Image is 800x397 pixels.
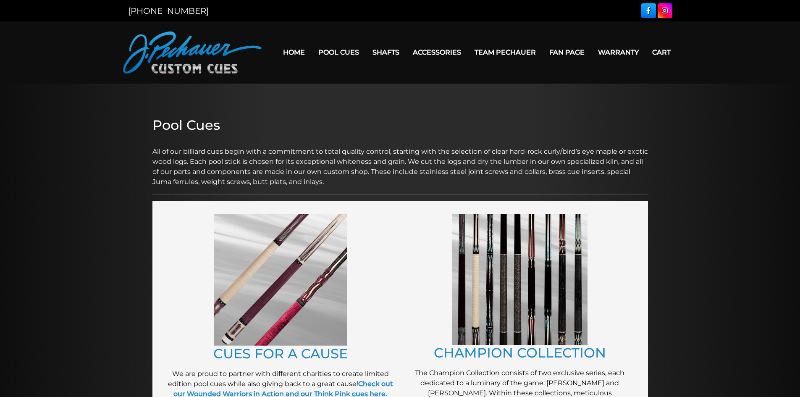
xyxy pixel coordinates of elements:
a: Team Pechauer [468,42,543,63]
a: Accessories [406,42,468,63]
a: [PHONE_NUMBER] [128,6,209,16]
p: All of our billiard cues begin with a commitment to total quality control, starting with the sele... [152,137,648,187]
a: Home [276,42,312,63]
img: Pechauer Custom Cues [123,32,262,74]
a: Shafts [366,42,406,63]
a: CHAMPION COLLECTION [434,344,606,361]
a: Fan Page [543,42,591,63]
a: Warranty [591,42,645,63]
a: Pool Cues [312,42,366,63]
a: CUES FOR A CAUSE [213,345,348,362]
a: Cart [645,42,677,63]
h2: Pool Cues [152,117,648,133]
